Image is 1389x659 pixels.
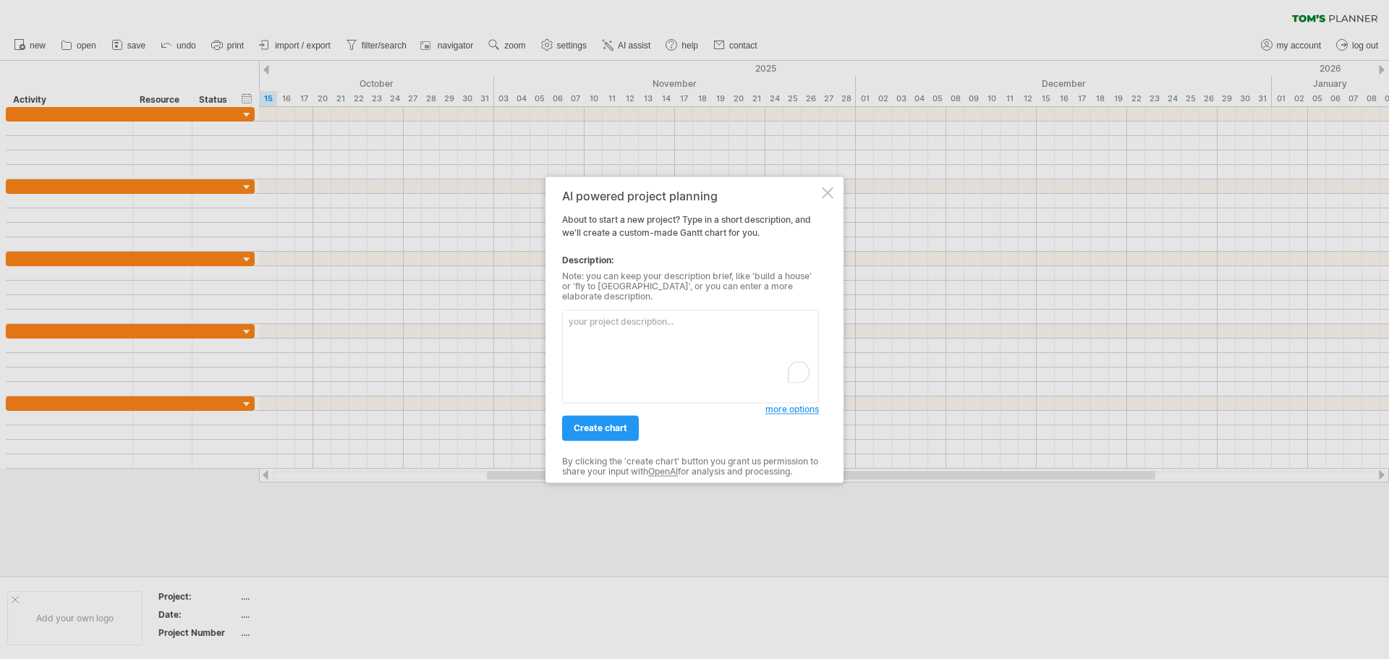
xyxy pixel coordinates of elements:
[562,190,819,203] div: AI powered project planning
[562,190,819,469] div: About to start a new project? Type in a short description, and we'll create a custom-made Gantt c...
[765,403,819,416] a: more options
[562,254,819,267] div: Description:
[574,422,627,433] span: create chart
[765,404,819,414] span: more options
[648,467,678,477] a: OpenAI
[562,415,639,441] a: create chart
[562,456,819,477] div: By clicking the 'create chart' button you grant us permission to share your input with for analys...
[562,271,819,302] div: Note: you can keep your description brief, like 'build a house' or 'fly to [GEOGRAPHIC_DATA]', or...
[562,310,819,403] textarea: To enrich screen reader interactions, please activate Accessibility in Grammarly extension settings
